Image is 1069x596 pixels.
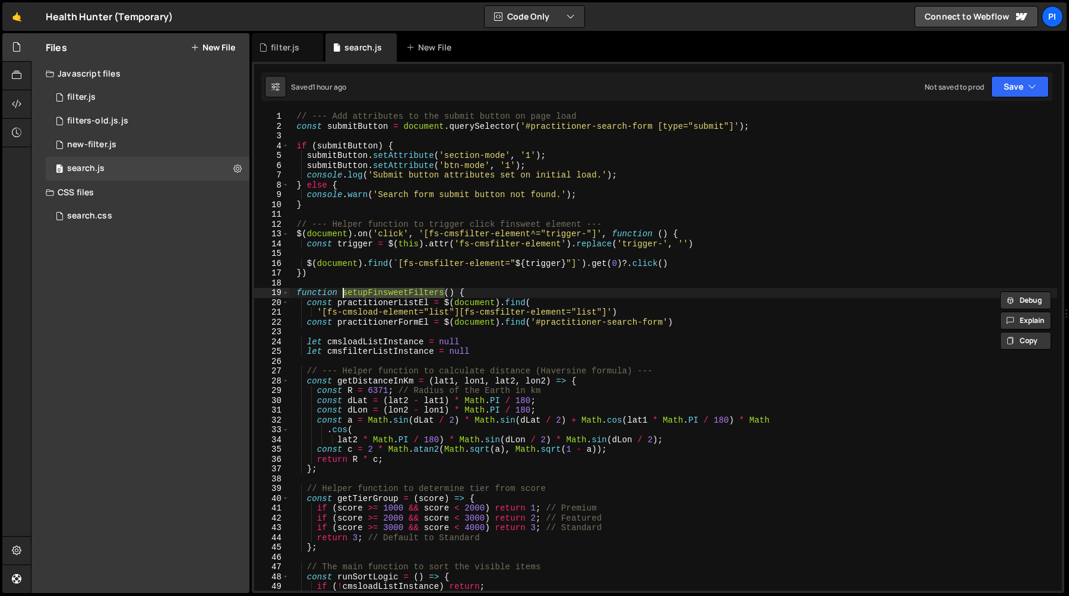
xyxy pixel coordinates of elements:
div: 45 [254,543,289,553]
div: 16494/45041.js [46,157,249,180]
div: 16 [254,259,289,269]
div: 16494/45743.css [46,204,249,228]
div: Health Hunter (Temporary) [46,9,173,24]
div: search.js [67,163,105,174]
div: 47 [254,562,289,572]
div: Not saved to prod [925,82,984,92]
div: 23 [254,327,289,337]
div: 4 [254,141,289,151]
span: 0 [56,165,63,175]
div: search.css [67,211,112,221]
div: Saved [291,82,346,92]
div: Javascript files [31,62,249,85]
button: Debug [1000,291,1051,309]
div: 38 [254,474,289,484]
div: CSS files [31,180,249,204]
div: 15 [254,249,289,259]
div: 43 [254,523,289,533]
button: New File [191,43,235,52]
div: 41 [254,503,289,513]
div: 29 [254,386,289,396]
div: 16494/44708.js [46,85,249,109]
div: 36 [254,455,289,465]
div: 34 [254,435,289,445]
div: 16494/45764.js [46,109,249,133]
div: 17 [254,268,289,278]
div: 1 [254,112,289,122]
button: Save [991,76,1049,97]
div: 35 [254,445,289,455]
div: 6 [254,161,289,171]
div: 32 [254,416,289,426]
button: Explain [1000,312,1051,329]
div: 44 [254,533,289,543]
div: 31 [254,405,289,416]
a: Connect to Webflow [915,6,1038,27]
div: 21 [254,307,289,318]
h2: Files [46,41,67,54]
div: search.js [344,42,382,53]
a: Pi [1042,6,1063,27]
div: 5 [254,151,289,161]
div: 10 [254,200,289,210]
div: new-filter.js [67,140,116,150]
div: 27 [254,366,289,376]
div: 40 [254,494,289,504]
div: 1 hour ago [312,82,347,92]
div: 11 [254,210,289,220]
div: 28 [254,376,289,386]
button: Code Only [485,6,584,27]
a: 🤙 [2,2,31,31]
div: 18 [254,278,289,289]
div: filters-old.js.js [67,116,128,126]
div: 13 [254,229,289,239]
div: 8 [254,180,289,191]
div: 26 [254,357,289,367]
div: 42 [254,513,289,524]
div: 22 [254,318,289,328]
div: 30 [254,396,289,406]
div: 2 [254,122,289,132]
div: 25 [254,347,289,357]
div: 12 [254,220,289,230]
div: filter.js [67,92,96,103]
div: 37 [254,464,289,474]
div: 16494/46184.js [46,133,249,157]
div: 49 [254,582,289,592]
div: 20 [254,298,289,308]
div: 3 [254,131,289,141]
div: 46 [254,553,289,563]
div: 24 [254,337,289,347]
div: filter.js [271,42,299,53]
div: 19 [254,288,289,298]
div: 9 [254,190,289,200]
div: 39 [254,484,289,494]
div: 7 [254,170,289,180]
div: 14 [254,239,289,249]
div: 48 [254,572,289,582]
div: 33 [254,425,289,435]
div: New File [406,42,456,53]
button: Copy [1000,332,1051,350]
